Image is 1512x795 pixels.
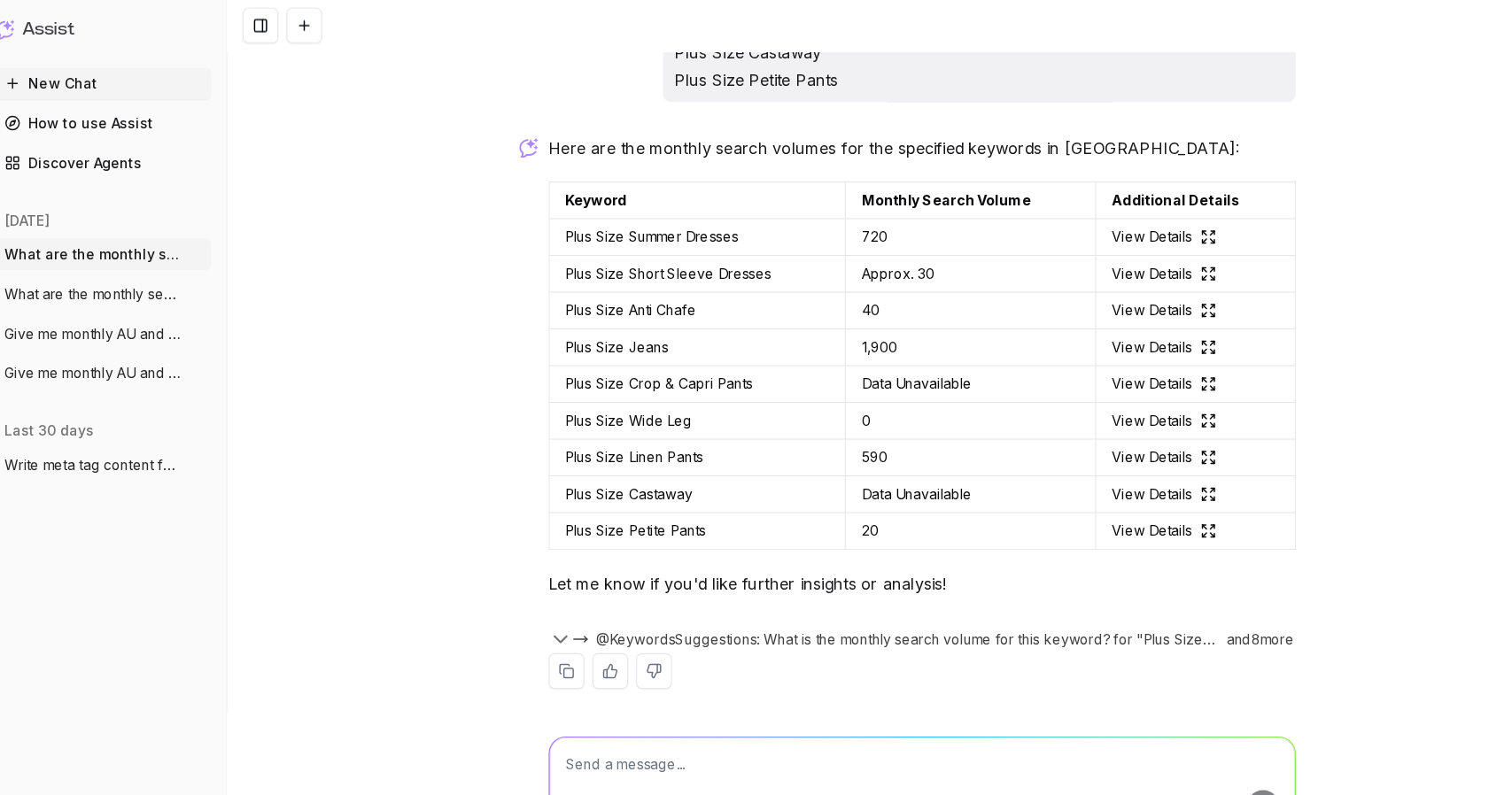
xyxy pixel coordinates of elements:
td: Plus Size Summer Dresses [560,196,825,228]
div: and 8 more [1156,561,1225,579]
a: View Details [1062,268,1155,286]
td: 40 [825,261,1048,294]
td: 0 [825,359,1048,392]
button: What are the monthly search volumes for [60,212,259,241]
button: Assist [67,14,252,39]
td: Plus Size Anti Chafe [560,261,825,294]
td: 1,900 [825,294,1048,327]
a: View Details [1062,203,1155,220]
td: Plus Size Petite Pants [560,458,825,490]
td: Keyword [560,163,825,196]
h1: Assist [90,14,136,39]
a: View Details [1062,399,1155,417]
td: Plus Size Crop & Capri Pants [560,327,825,359]
p: Assist can make mistakes. Consider checking important information. [603,763,996,781]
img: Studio [16,217,30,231]
img: Intelligence [16,148,30,163]
td: Data Unavailable [825,425,1048,458]
a: Discover Agents [60,131,259,159]
span: @KeywordsSuggestions: What is the monthly search volume for this keyword? for "Plus Size Summer D... [602,561,1157,579]
img: Botify logo [15,13,31,36]
p: Let me know if you'd like further insights or analysis! [560,508,1226,533]
button: @KeywordsSuggestions: What is the monthly search volume for this keyword? for "Plus Size Summer D... [581,561,1157,579]
button: New Chat [60,60,259,89]
img: Assist [67,18,83,35]
button: Write meta tag content for a new website [60,400,259,428]
span: [DATE] [74,188,114,205]
span: Write meta tag content for a new website [74,405,230,423]
td: Plus Size Linen Pants [560,392,825,425]
img: Assist [16,251,30,266]
td: 590 [825,392,1048,425]
span: What are the monthly search volumes for [74,253,230,271]
img: My account [16,753,30,767]
td: Approx. 30 [825,228,1048,261]
td: 720 [825,196,1048,228]
img: Switch project [18,297,28,309]
a: How to use Assist [60,96,259,124]
img: Activation [16,182,30,197]
a: Open previous Assist version [1011,763,1182,781]
div: Open Intercom Messenger [1452,735,1494,777]
td: 20 [825,458,1048,490]
p: Here are the monthly search volumes for the specified keywords in [GEOGRAPHIC_DATA]: [560,120,1226,144]
td: Plus Size Wide Leg [560,359,825,392]
a: View Details [1062,432,1155,450]
td: Plus Size Castaway [560,425,825,458]
td: Additional Details [1047,163,1225,196]
img: Setting [16,719,30,733]
img: Botify assist logo [533,123,550,141]
a: View Details [1062,465,1155,482]
button: Give me monthly AU and [GEOGRAPHIC_DATA] search volumes [60,283,259,312]
a: View Details [1062,301,1155,319]
button: What are the monthly search volumes for [60,248,259,276]
img: Analytics [16,114,30,128]
a: View Details [1062,367,1155,384]
a: View Details [1062,334,1155,351]
td: Data Unavailable [825,327,1048,359]
td: Plus Size Short Sleeve Dresses [560,228,825,261]
span: What are the monthly search volumes for [74,218,230,235]
a: View Details [1062,235,1155,253]
button: Give me monthly AU and [GEOGRAPHIC_DATA] search volumes [60,319,259,347]
td: Monthly Search Volume [825,163,1048,196]
td: Plus Size Jeans [560,294,825,327]
span: Give me monthly AU and [GEOGRAPHIC_DATA] search volumes [74,324,230,342]
span: last 30 days [74,375,154,393]
span: Give me monthly AU and [GEOGRAPHIC_DATA] search volumes [74,289,230,306]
